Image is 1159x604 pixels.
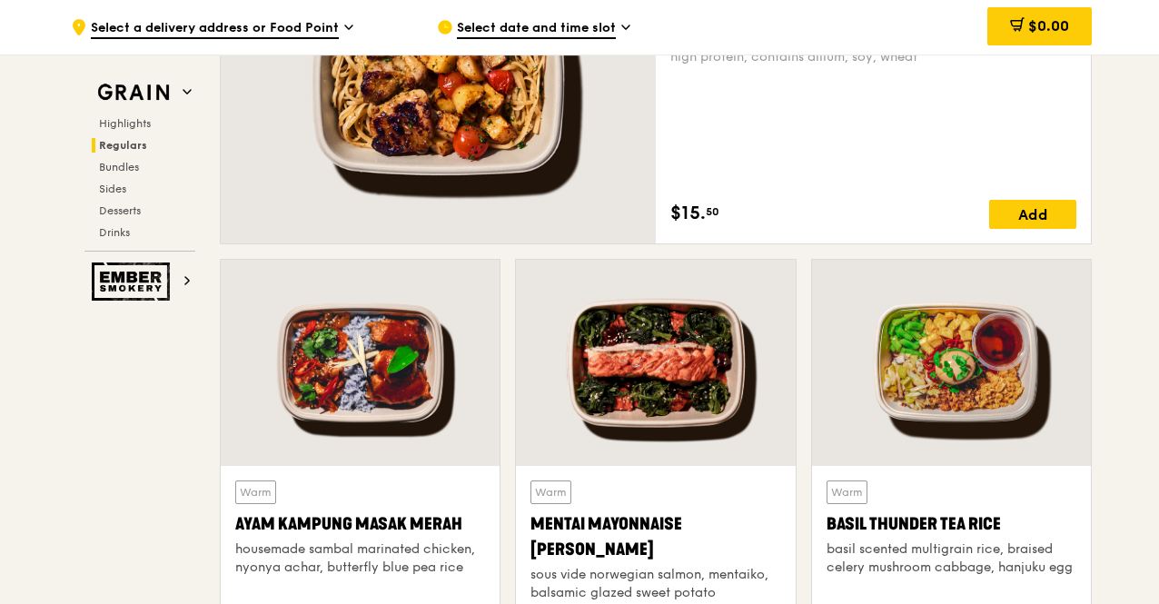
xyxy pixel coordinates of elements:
[99,183,126,195] span: Sides
[530,511,780,562] div: Mentai Mayonnaise [PERSON_NAME]
[99,226,130,239] span: Drinks
[99,117,151,130] span: Highlights
[1028,17,1069,35] span: $0.00
[235,511,485,537] div: Ayam Kampung Masak Merah
[827,511,1076,537] div: Basil Thunder Tea Rice
[827,480,867,504] div: Warm
[235,480,276,504] div: Warm
[92,76,175,109] img: Grain web logo
[99,139,147,152] span: Regulars
[99,204,141,217] span: Desserts
[530,480,571,504] div: Warm
[91,19,339,39] span: Select a delivery address or Food Point
[670,48,1076,66] div: high protein, contains allium, soy, wheat
[457,19,616,39] span: Select date and time slot
[235,540,485,577] div: housemade sambal marinated chicken, nyonya achar, butterfly blue pea rice
[670,200,706,227] span: $15.
[706,204,719,219] span: 50
[92,262,175,301] img: Ember Smokery web logo
[530,566,780,602] div: sous vide norwegian salmon, mentaiko, balsamic glazed sweet potato
[827,540,1076,577] div: basil scented multigrain rice, braised celery mushroom cabbage, hanjuku egg
[989,200,1076,229] div: Add
[99,161,139,173] span: Bundles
